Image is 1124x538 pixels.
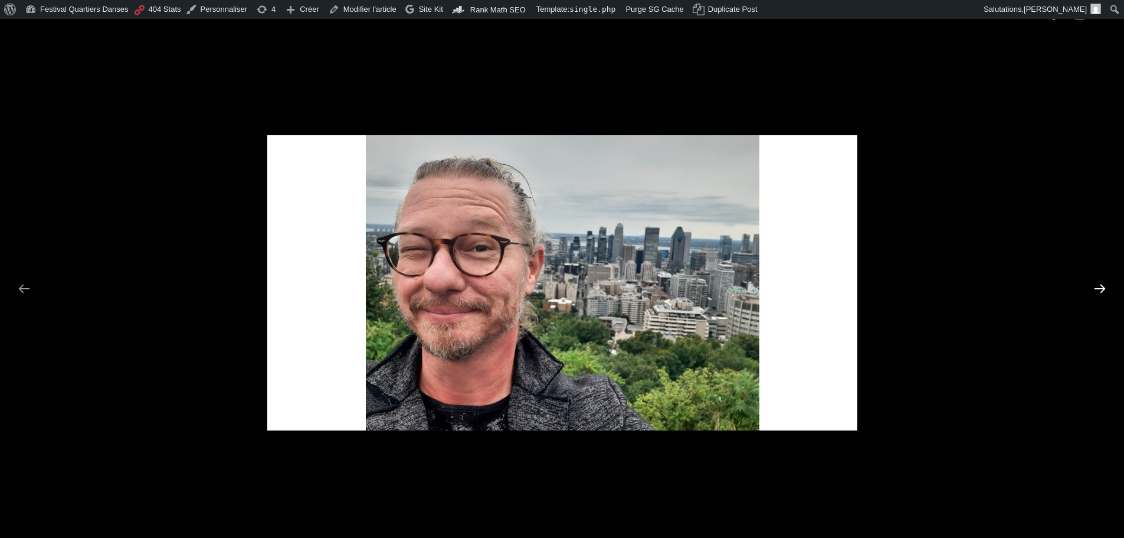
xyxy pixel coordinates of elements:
[1024,5,1087,14] span: [PERSON_NAME]
[569,5,615,14] span: single.php
[267,135,857,431] img: the_author_with_a_view_over_montreal_belvedere_kondiaronk_on_mount_royal.jpg
[419,5,443,14] span: Site Kit
[1087,277,1112,300] button: Next slide
[470,5,526,14] span: Rank Math SEO
[12,277,37,300] button: Previous slide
